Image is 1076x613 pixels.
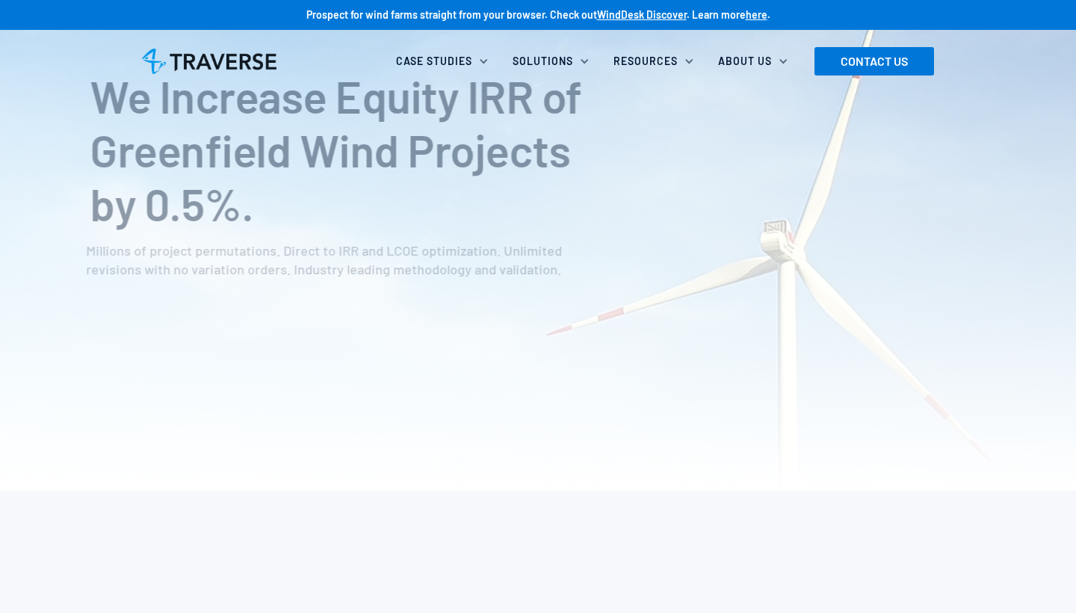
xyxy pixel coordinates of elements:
[504,45,605,78] div: Solutions
[306,8,597,21] strong: Prospect for wind farms straight from your browser. Check out
[718,54,772,69] div: About Us
[709,45,803,78] div: About Us
[86,241,610,279] p: Millions of project permutations. Direct to IRR and LCOE optimization. Unlimited revisions with n...
[597,8,687,21] a: WindDesk Discover
[387,45,504,78] div: Case Studies
[613,54,678,69] div: Resources
[687,8,746,21] strong: . Learn more
[746,8,767,21] a: here
[513,54,573,69] div: Solutions
[396,54,472,69] div: Case Studies
[605,45,709,78] div: Resources
[814,47,934,76] a: CONTACT US
[90,69,614,230] h1: We Increase Equity IRR of Greenfield Wind Projects by 0.5%.
[767,8,770,21] strong: .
